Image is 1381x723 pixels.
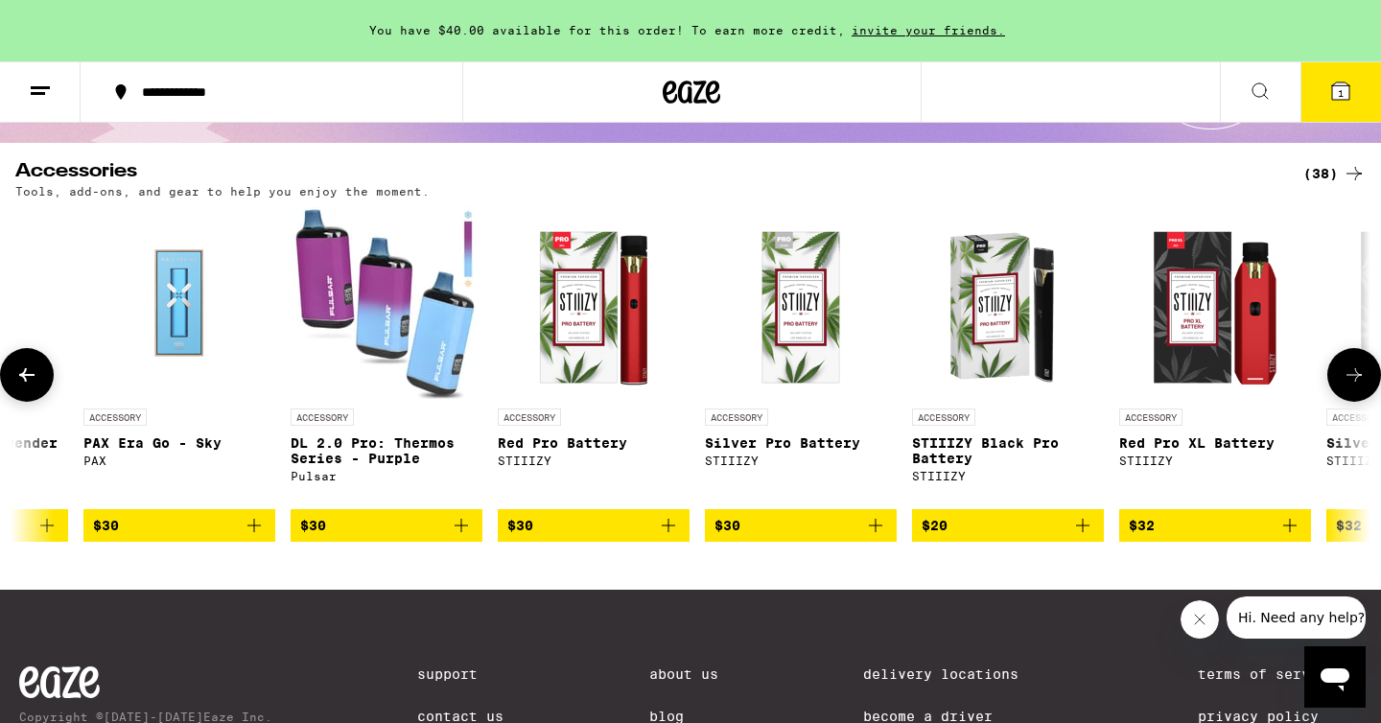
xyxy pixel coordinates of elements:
p: ACCESSORY [498,408,561,426]
a: About Us [649,666,718,682]
p: Red Pro Battery [498,435,690,451]
p: Silver Pro Battery [705,435,897,451]
h2: Accessories [15,162,1272,185]
a: Open page for DL 2.0 Pro: Thermos Series - Purple from Pulsar [291,207,482,509]
a: (38) [1303,162,1366,185]
a: Terms of Service [1198,666,1362,682]
img: STIIIZY - Silver Pro Battery [705,207,897,399]
div: STIIIZY [498,455,690,467]
button: Add to bag [912,509,1104,542]
p: ACCESSORY [291,408,354,426]
span: $30 [507,518,533,533]
p: ACCESSORY [1119,408,1182,426]
p: STIIIZY Black Pro Battery [912,435,1104,466]
button: Add to bag [1119,509,1311,542]
button: Add to bag [705,509,897,542]
button: Add to bag [498,509,690,542]
span: 1 [1338,87,1344,99]
img: STIIIZY - Red Pro XL Battery [1119,207,1311,399]
span: You have $40.00 available for this order! To earn more credit, [369,24,845,36]
span: $20 [922,518,948,533]
div: STIIIZY [912,470,1104,482]
p: ACCESSORY [83,408,147,426]
button: Add to bag [83,509,275,542]
img: Pulsar - DL 2.0 Pro: Thermos Series - Purple [291,207,482,399]
a: Open page for Red Pro Battery from STIIIZY [498,207,690,509]
span: $30 [714,518,740,533]
p: ACCESSORY [912,408,975,426]
iframe: Message from company [1227,596,1366,639]
div: PAX [83,455,275,467]
div: STIIIZY [705,455,897,467]
img: PAX - PAX Era Go - Sky [83,207,275,399]
a: Open page for PAX Era Go - Sky from PAX [83,207,275,509]
p: PAX Era Go - Sky [83,435,275,451]
p: Tools, add-ons, and gear to help you enjoy the moment. [15,185,430,198]
div: STIIIZY [1119,455,1311,467]
a: Open page for Silver Pro Battery from STIIIZY [705,207,897,509]
a: Support [417,666,503,682]
a: Open page for Red Pro XL Battery from STIIIZY [1119,207,1311,509]
button: Add to bag [291,509,482,542]
div: Pulsar [291,470,482,482]
img: STIIIZY - Red Pro Battery [498,207,690,399]
p: ACCESSORY [705,408,768,426]
iframe: Close message [1181,600,1219,639]
img: STIIIZY - STIIIZY Black Pro Battery [912,207,1104,399]
span: $30 [93,518,119,533]
p: Red Pro XL Battery [1119,435,1311,451]
a: Open page for STIIIZY Black Pro Battery from STIIIZY [912,207,1104,509]
button: 1 [1300,62,1381,122]
iframe: Button to launch messaging window [1304,646,1366,708]
span: $32 [1129,518,1155,533]
span: invite your friends. [845,24,1012,36]
p: DL 2.0 Pro: Thermos Series - Purple [291,435,482,466]
span: $30 [300,518,326,533]
a: Delivery Locations [863,666,1053,682]
span: $32 [1336,518,1362,533]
